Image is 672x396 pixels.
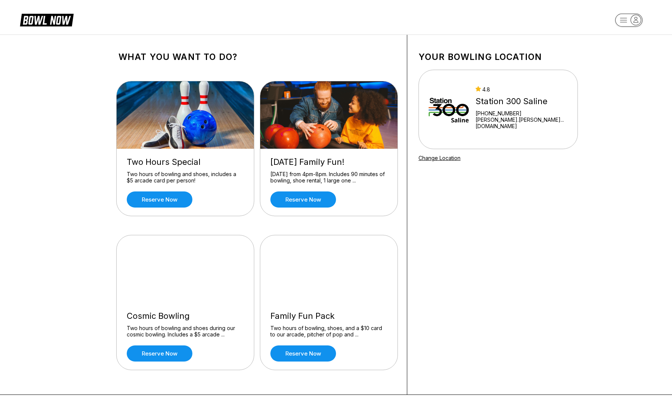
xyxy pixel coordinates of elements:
[260,235,398,303] img: Family Fun Pack
[118,52,396,62] h1: What you want to do?
[475,117,568,129] a: [PERSON_NAME].[PERSON_NAME]...[DOMAIN_NAME]
[127,171,244,184] div: Two hours of bowling and shoes, includes a $5 arcade card per person!
[475,110,568,117] div: [PHONE_NUMBER]
[270,171,387,184] div: [DATE] from 4pm-8pm. Includes 90 minutes of bowling, shoe rental, 1 large one ...
[117,81,255,149] img: Two Hours Special
[475,86,568,93] div: 4.8
[429,81,469,137] img: Station 300 Saline
[127,325,244,338] div: Two hours of bowling and shoes during our cosmic bowling. Includes a $5 arcade ...
[270,191,336,208] a: Reserve now
[127,157,244,167] div: Two Hours Special
[270,325,387,338] div: Two hours of bowling, shoes, and a $10 card to our arcade, pitcher of pop and ...
[418,155,460,161] a: Change Location
[117,235,255,303] img: Cosmic Bowling
[127,191,192,208] a: Reserve now
[418,52,578,62] h1: Your bowling location
[127,311,244,321] div: Cosmic Bowling
[475,96,568,106] div: Station 300 Saline
[260,81,398,149] img: Friday Family Fun!
[270,345,336,362] a: Reserve now
[270,157,387,167] div: [DATE] Family Fun!
[127,345,192,362] a: Reserve now
[270,311,387,321] div: Family Fun Pack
